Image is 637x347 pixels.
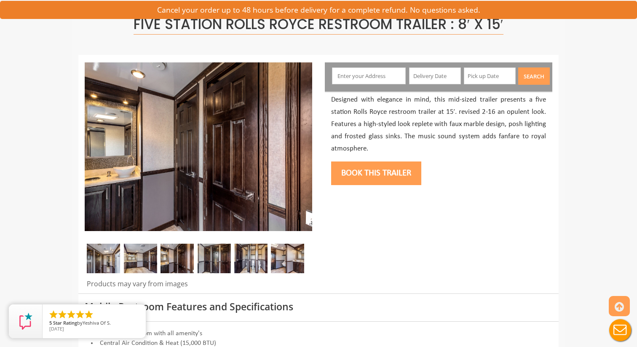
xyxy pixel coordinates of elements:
[85,301,552,312] h3: Mobile Restroom Features and Specifications
[518,67,550,85] button: Search
[66,309,76,320] li: 
[603,313,637,347] button: Live Chat
[161,244,194,273] img: Restroom Trailer
[134,14,503,35] span: Five Station Rolls Royce Restroom Trailer : 8′ x 15′
[332,67,406,84] input: Enter your Address
[17,313,34,330] img: Review Rating
[124,244,157,273] img: Restroom trailer rental
[84,309,94,320] li: 
[48,309,59,320] li: 
[464,67,516,84] input: Pick up Date
[85,329,552,339] li: 5 Station Restroom with all amenity's
[53,320,77,326] span: Star Rating
[49,320,52,326] span: 5
[85,279,312,293] div: Products may vary from images
[409,67,461,84] input: Delivery Date
[85,62,312,231] img: Full view of five station restroom trailer with two separate doors for men and women
[234,244,268,273] img: Restroom Trailer
[271,244,304,273] img: Restroom Trailer
[57,309,67,320] li: 
[75,309,85,320] li: 
[49,320,139,326] span: by
[87,244,120,273] img: Restroom Trailer
[331,94,546,155] p: Designed with elegance in mind, this mid-sized trailer presents a five station Rolls Royce restro...
[198,244,231,273] img: Restroom Trailer
[83,320,111,326] span: Yeshiva Of S.
[331,161,421,185] button: Book this trailer
[49,325,64,332] span: [DATE]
